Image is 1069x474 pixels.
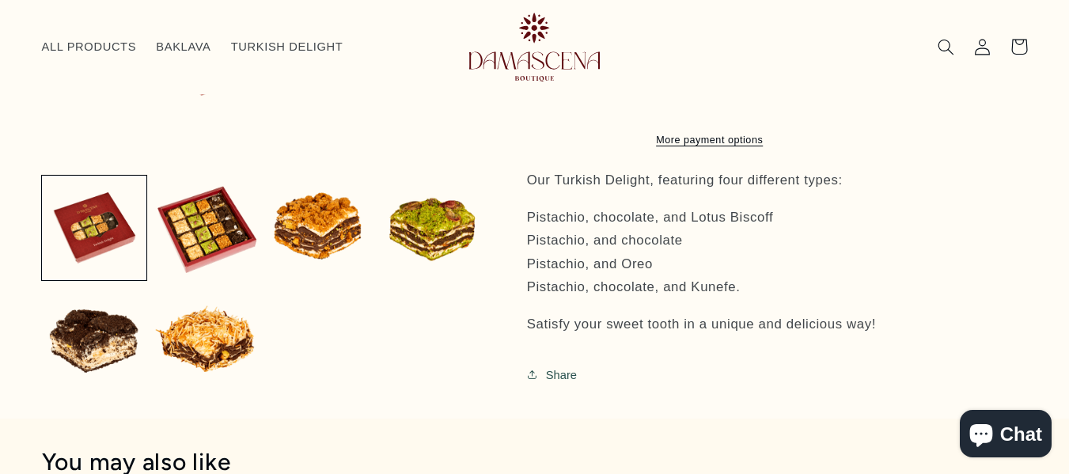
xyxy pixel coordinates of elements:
img: Damascena Boutique [469,13,600,82]
span: BAKLAVA [156,40,210,55]
span: ALL PRODUCTS [42,40,137,55]
summary: Search [928,28,965,65]
p: Satisfy your sweet tooth in a unique and delicious way! [527,313,1025,336]
button: Load image 4 in gallery view [381,176,485,280]
a: More payment options [527,133,893,148]
a: Damascena Boutique [442,6,628,87]
button: Load image 6 in gallery view [154,288,259,392]
button: Load image 5 in gallery view [42,288,146,392]
span: TURKISH DELIGHT [231,40,343,55]
button: Share [527,357,582,393]
a: BAKLAVA [146,29,221,64]
p: Pistachio, chocolate, and Lotus Biscoff Pistachio, and chocolate Pistachio, and Oreo Pistachio, c... [527,206,1025,299]
p: Our Turkish Delight, featuring four different types: [527,169,1025,192]
a: TURKISH DELIGHT [221,29,353,64]
inbox-online-store-chat: Shopify online store chat [955,410,1056,461]
button: Load image 1 in gallery view [42,176,146,280]
button: Load image 3 in gallery view [267,176,372,280]
button: Load image 2 in gallery view [154,176,259,280]
a: ALL PRODUCTS [32,29,146,64]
